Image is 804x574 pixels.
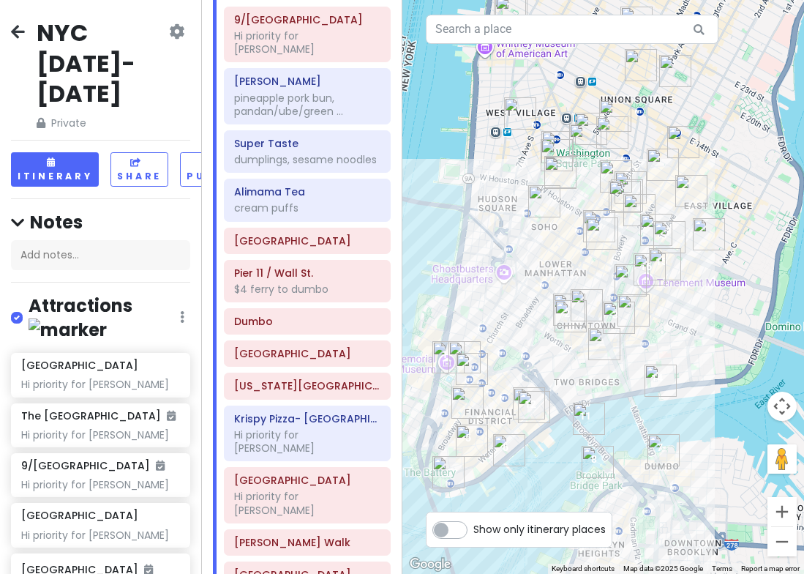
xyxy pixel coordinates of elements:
[653,221,685,253] div: Katz's Delicatessen
[582,446,614,478] div: Brooklyn Bridge Park
[555,300,587,332] div: Mei Lai Wah
[625,49,657,81] div: Tompkins Square Bagels
[575,113,607,145] div: Washington Mews
[234,490,380,516] div: Hi priority for [PERSON_NAME]
[544,157,576,189] div: Popup Bagels
[767,527,797,556] button: Zoom out
[406,555,454,574] img: Google
[234,536,380,549] h6: Cannon's Walk
[553,294,585,326] div: Alimama Tea
[21,478,179,491] div: Hi priority for [PERSON_NAME]
[741,564,800,573] a: Report a map error
[693,218,725,250] div: Carnitas Ramirez
[234,234,380,247] h6: Stone Street Historic District
[767,497,797,526] button: Zoom in
[426,15,718,44] input: Search a place
[234,137,380,150] h6: Super Taste
[611,179,643,212] div: 12 Matcha
[156,461,165,471] i: Added to itinerary
[21,409,176,422] h6: The [GEOGRAPHIC_DATA]
[234,201,380,215] div: cream puffs
[11,152,99,187] button: Itinerary
[573,403,605,435] div: Brooklyn Bridge
[541,139,573,171] div: 7th Street Burger West Village
[21,378,179,391] div: Hi priority for [PERSON_NAME]
[659,55,691,87] div: Caffè Panna
[37,18,166,109] h2: NYC [DATE]-[DATE]
[586,217,618,250] div: FifthSip.
[234,283,380,296] div: $4 ferry to dumbo
[234,13,380,26] h6: 9/11 Memorial & Museum
[456,425,488,457] div: Stone Street Historic District
[667,126,699,158] div: Tompkins Square Bagels
[634,253,666,286] div: Okiboru House of Tsukemen
[21,428,179,441] div: Hi priority for [PERSON_NAME]
[623,564,703,573] span: Map data ©2025 Google
[544,156,576,188] div: Carbone New York
[234,379,380,392] h6: New York Transit Museum
[451,387,484,419] div: Ten Thousand Coffee
[234,266,380,280] h6: Pier 11 / Wall St.
[571,289,603,321] div: Koré Coffee
[649,248,681,280] div: Kalye Rivington
[234,315,380,328] h6: Dumbo
[110,152,168,187] button: Share
[180,152,252,187] button: Publish
[29,294,180,341] h4: Attractions
[541,131,574,163] div: Comedy Cellar
[620,7,653,39] div: COTE Korean Steakhouse
[767,444,797,474] button: Drag Pegman onto the map to open Street View
[29,318,107,341] img: marker
[493,434,525,466] div: Pier 11 / Wall St.
[21,459,165,472] h6: 9/[GEOGRAPHIC_DATA]
[234,428,380,455] div: Hi priority for [PERSON_NAME]
[599,100,631,132] div: Papa d’Amour
[712,564,732,573] a: Terms (opens in new tab)
[234,92,380,118] div: pineapple pork bun, pandan/ube/green ...
[21,359,138,372] h6: [GEOGRAPHIC_DATA]
[588,328,620,360] div: Sun Hing Lung
[456,353,488,385] div: Mercer Labs
[234,29,380,56] div: Hi priority for [PERSON_NAME]
[11,240,190,271] div: Add notes...
[234,75,380,88] h6: Mei Lai Wah
[234,185,380,198] h6: Alimama Tea
[647,149,679,181] div: Cello's Pizzeria
[21,509,138,522] h6: [GEOGRAPHIC_DATA]
[617,294,650,327] div: Scarr's Pizza
[234,347,380,360] h6: Brooklyn Bridge Park
[583,210,615,242] div: 7th Street Burger Soho
[167,411,176,421] i: Added to itinerary
[513,387,545,420] div: South Street Seaport Museum Lighthouse
[647,434,680,466] div: Dumbo
[528,185,560,217] div: Drip Drop Café, coffee shop
[473,521,606,537] span: Show only itinerary places
[623,194,655,226] div: Win Son Bakery
[21,529,179,542] div: Hi priority for [PERSON_NAME]
[645,365,677,397] div: Pier 35
[675,175,707,207] div: Ho Foods
[518,391,550,423] div: Cannon's Walk
[767,392,797,421] button: Map camera controls
[615,171,647,204] div: Kettl Tea - Bowery
[448,341,481,373] div: Oculus World Trade Center
[37,115,166,131] span: Private
[11,211,190,234] h4: Notes
[234,474,380,487] h6: Brooklyn Bridge
[603,302,635,334] div: Super Taste
[600,160,632,193] div: Lafayette Grand Café & Bakery
[640,214,672,246] div: Kisa
[234,412,380,425] h6: Krispy Pizza- Brooklyn, NY
[596,116,628,149] div: Wanpo Tea Shop
[432,456,465,488] div: Staten Island Ferry
[504,97,536,130] div: L’industrie Pizzeria West Village
[432,341,465,373] div: 9/11 Memorial & Museum
[552,564,615,574] button: Keyboard shortcuts
[234,153,380,166] div: dumplings, sesame noodles
[406,555,454,574] a: Open this area in Google Maps (opens a new window)
[569,124,601,156] div: Washington Square Park
[609,181,641,213] div: Fish Cheeks
[615,264,647,297] div: The Sandwich Board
